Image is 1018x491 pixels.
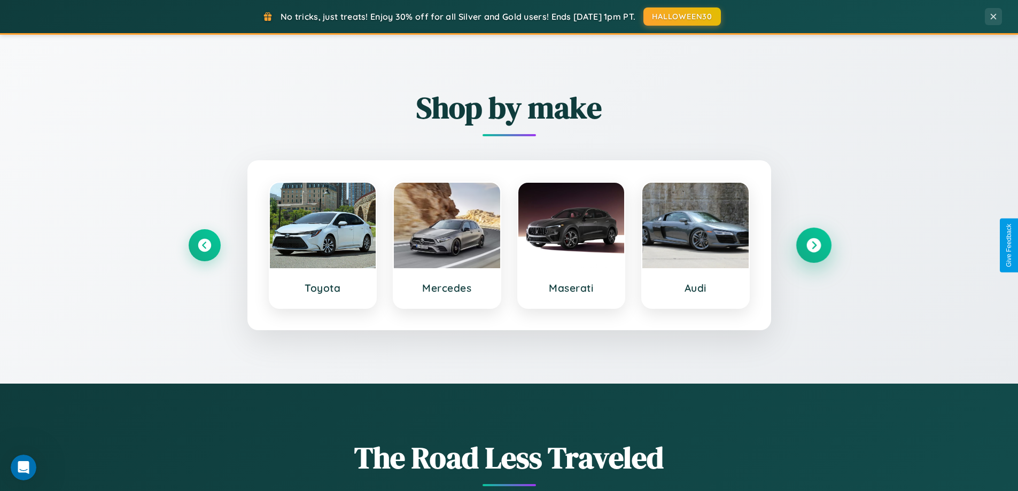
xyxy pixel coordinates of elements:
span: No tricks, just treats! Enjoy 30% off for all Silver and Gold users! Ends [DATE] 1pm PT. [281,11,635,22]
h3: Toyota [281,282,366,294]
iframe: Intercom live chat [11,455,36,480]
h3: Audi [653,282,738,294]
h3: Maserati [529,282,614,294]
div: Give Feedback [1005,224,1013,267]
h1: The Road Less Traveled [189,437,830,478]
h3: Mercedes [405,282,489,294]
h2: Shop by make [189,87,830,128]
button: HALLOWEEN30 [643,7,721,26]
